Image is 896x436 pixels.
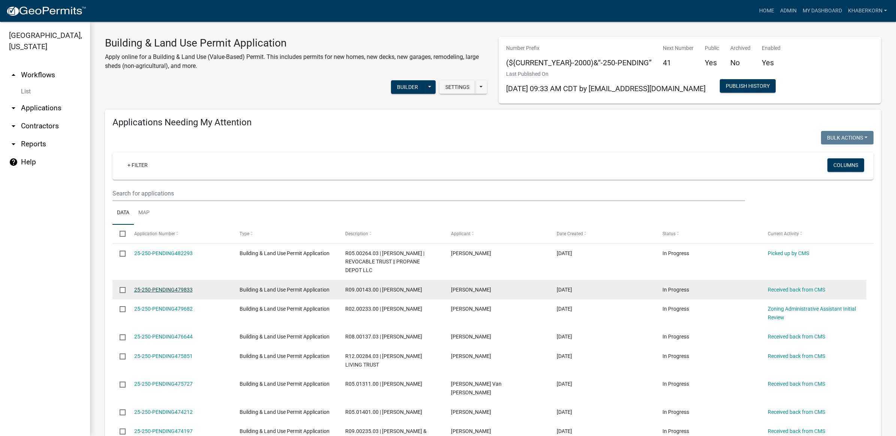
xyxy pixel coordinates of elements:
span: Building & Land Use Permit Application [240,353,330,359]
button: Bulk Actions [821,131,874,144]
button: Columns [827,158,864,172]
h4: Applications Needing My Attention [112,117,874,128]
p: Number Prefix [506,44,652,52]
span: R09.00143.00 | JASON MERCHLEWITZ [345,287,422,293]
i: arrow_drop_down [9,104,18,113]
a: 25-250-PENDING476644 [134,334,193,340]
span: Mark Stimets [451,353,491,359]
span: Mary Honermann [451,428,491,434]
span: In Progress [662,428,689,434]
p: Archived [730,44,751,52]
span: In Progress [662,353,689,359]
span: Date Created [557,231,583,236]
a: Received back from CMS [768,409,825,415]
a: Received back from CMS [768,353,825,359]
i: arrow_drop_down [9,122,18,131]
span: In Progress [662,409,689,415]
span: R12.00284.03 | DONDLINGER LIVING TRUST [345,353,422,368]
a: + Filter [121,158,154,172]
span: In Progress [662,381,689,387]
h3: Building & Land Use Permit Application [105,37,487,50]
span: Description [345,231,368,236]
span: Status [662,231,676,236]
a: 25-250-PENDING475727 [134,381,193,387]
button: Settings [439,80,475,94]
span: Application Number [134,231,175,236]
datatable-header-cell: Application Number [127,225,232,243]
a: Admin [777,4,800,18]
span: In Progress [662,287,689,293]
i: arrow_drop_up [9,71,18,80]
button: Publish History [720,79,776,93]
datatable-header-cell: Date Created [550,225,655,243]
a: Received back from CMS [768,287,825,293]
span: Jason Merchlewitz [451,287,491,293]
a: 25-250-PENDING479833 [134,287,193,293]
span: 09/17/2025 [557,306,572,312]
span: Bryant Dick [451,409,491,415]
datatable-header-cell: Current Activity [761,225,866,243]
a: Home [756,4,777,18]
a: 25-250-PENDING474212 [134,409,193,415]
a: Data [112,201,134,225]
a: Received back from CMS [768,381,825,387]
wm-modal-confirm: Workflow Publish History [720,84,776,90]
span: 09/09/2025 [557,353,572,359]
h5: Yes [705,58,719,67]
a: Map [134,201,154,225]
span: Building & Land Use Permit Application [240,250,330,256]
a: 25-250-PENDING482293 [134,250,193,256]
datatable-header-cell: Select [112,225,127,243]
span: 09/09/2025 [557,381,572,387]
h5: 41 [663,58,694,67]
p: Next Number [663,44,694,52]
span: 09/17/2025 [557,287,572,293]
i: arrow_drop_down [9,140,18,149]
span: In Progress [662,306,689,312]
datatable-header-cell: Description [338,225,444,243]
datatable-header-cell: Status [655,225,761,243]
span: Current Activity [768,231,799,236]
span: Building & Land Use Permit Application [240,334,330,340]
span: Building & Land Use Permit Application [240,381,330,387]
a: Zoning Administrative Assistant Initial Review [768,306,856,320]
span: R05.01401.00 | BRYANT L DICK [345,409,422,415]
span: Building & Land Use Permit Application [240,287,330,293]
span: Michael T Sholing [451,250,491,256]
input: Search for applications [112,186,745,201]
a: Received back from CMS [768,428,825,434]
datatable-header-cell: Applicant [444,225,550,243]
span: Type [240,231,249,236]
span: In Progress [662,334,689,340]
i: help [9,158,18,167]
span: 09/22/2025 [557,250,572,256]
a: khaberkorn [845,4,890,18]
span: Building & Land Use Permit Application [240,409,330,415]
span: R02.00233.00 | HEIDI NORTON [345,306,422,312]
span: Jerry Allers [451,334,491,340]
span: Building & Land Use Permit Application [240,428,330,434]
h5: No [730,58,751,67]
a: 25-250-PENDING475851 [134,353,193,359]
p: Public [705,44,719,52]
span: [DATE] 09:33 AM CDT by [EMAIL_ADDRESS][DOMAIN_NAME] [506,84,706,93]
span: In Progress [662,250,689,256]
span: Timothy Van De Walker [451,381,502,395]
a: My Dashboard [800,4,845,18]
p: Enabled [762,44,781,52]
span: R08.00137.03 | ANDREW E MULLENBACH [345,334,422,340]
a: 25-250-PENDING479682 [134,306,193,312]
span: 09/05/2025 [557,428,572,434]
span: R05.01311.00 | TIM VANDEWALKER [345,381,422,387]
datatable-header-cell: Type [232,225,338,243]
span: Building & Land Use Permit Application [240,306,330,312]
h5: (${CURRENT_YEAR}-2000)&“-250-PENDING” [506,58,652,67]
span: R05.00264.03 | ALAN H THORSON | REVOCABLE TRUST || PROPANE DEPOT LLC [345,250,424,274]
span: Applicant [451,231,470,236]
a: 25-250-PENDING474197 [134,428,193,434]
p: Apply online for a Building & Land Use (Value-Based) Permit. This includes permits for new homes,... [105,53,487,71]
button: Builder [391,80,424,94]
span: 09/10/2025 [557,334,572,340]
span: Heidi Norton [451,306,491,312]
a: Picked up by CMS [768,250,809,256]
